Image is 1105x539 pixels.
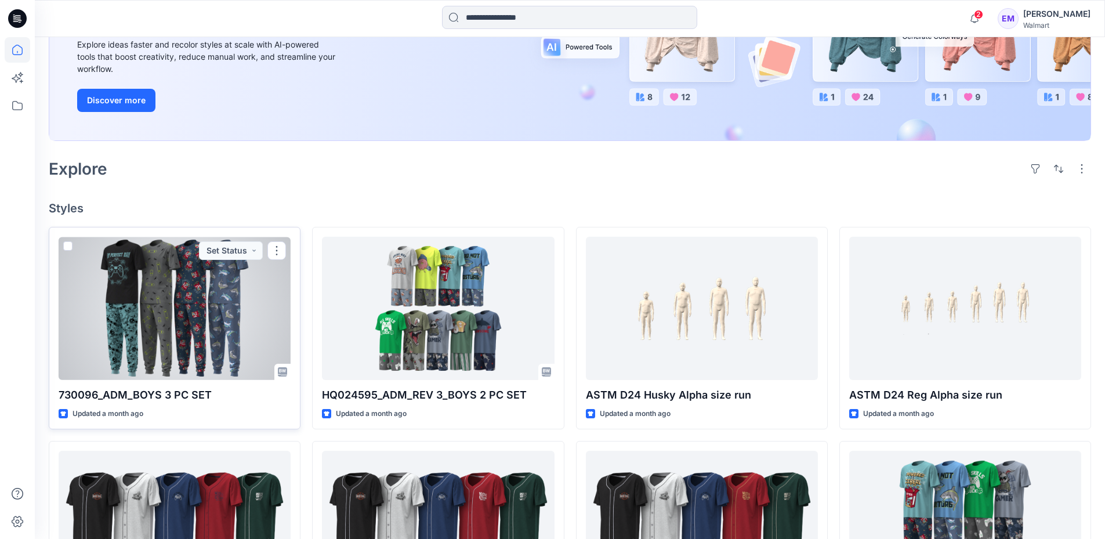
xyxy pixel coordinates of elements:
[322,387,554,403] p: HQ024595_ADM_REV 3_BOYS 2 PC SET
[974,10,983,19] span: 2
[600,408,671,420] p: Updated a month ago
[49,201,1091,215] h4: Styles
[586,387,818,403] p: ASTM D24 Husky Alpha size run
[586,237,818,380] a: ASTM D24 Husky Alpha size run
[849,237,1081,380] a: ASTM D24 Reg Alpha size run
[77,89,155,112] button: Discover more
[849,387,1081,403] p: ASTM D24 Reg Alpha size run
[49,160,107,178] h2: Explore
[998,8,1019,29] div: EM
[73,408,143,420] p: Updated a month ago
[1023,7,1090,21] div: [PERSON_NAME]
[1023,21,1090,30] div: Walmart
[59,237,291,380] a: 730096_ADM_BOYS 3 PC SET
[77,38,338,75] div: Explore ideas faster and recolor styles at scale with AI-powered tools that boost creativity, red...
[59,387,291,403] p: 730096_ADM_BOYS 3 PC SET
[322,237,554,380] a: HQ024595_ADM_REV 3_BOYS 2 PC SET
[863,408,934,420] p: Updated a month ago
[336,408,407,420] p: Updated a month ago
[77,89,338,112] a: Discover more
